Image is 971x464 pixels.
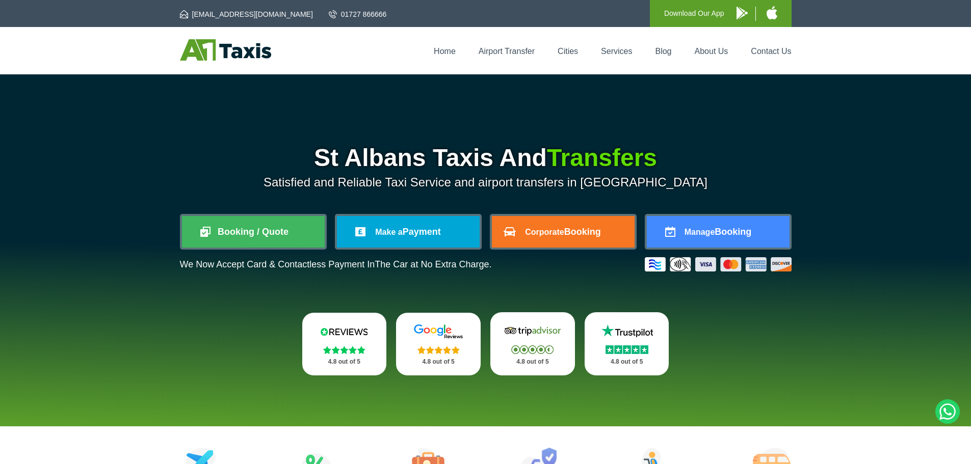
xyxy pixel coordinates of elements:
img: Stars [511,345,554,354]
p: 4.8 out of 5 [596,356,658,368]
a: Booking / Quote [182,216,325,248]
img: Reviews.io [313,324,375,339]
a: Google Stars 4.8 out of 5 [396,313,481,375]
a: Home [434,47,456,56]
img: A1 Taxis Android App [737,7,748,19]
p: 4.8 out of 5 [313,356,376,368]
span: Manage [685,228,715,236]
span: Make a [375,228,402,236]
a: Airport Transfer [479,47,535,56]
p: Download Our App [664,7,724,20]
a: Reviews.io Stars 4.8 out of 5 [302,313,387,375]
img: Credit And Debit Cards [645,257,792,271]
a: Make aPayment [337,216,480,248]
img: A1 Taxis iPhone App [767,6,777,19]
p: 4.8 out of 5 [502,356,564,368]
a: Services [601,47,632,56]
img: Tripadvisor [502,323,563,339]
h1: St Albans Taxis And [180,146,792,170]
img: A1 Taxis St Albans LTD [180,39,271,61]
span: Corporate [525,228,564,236]
a: 01727 866666 [329,9,387,19]
a: Trustpilot Stars 4.8 out of 5 [585,312,669,375]
a: Contact Us [751,47,791,56]
img: Stars [323,346,365,354]
a: [EMAIL_ADDRESS][DOMAIN_NAME] [180,9,313,19]
img: Trustpilot [596,323,658,339]
span: The Car at No Extra Charge. [375,259,491,269]
a: Tripadvisor Stars 4.8 out of 5 [490,312,575,375]
span: Transfers [547,144,657,171]
a: Cities [558,47,578,56]
a: Blog [655,47,671,56]
a: ManageBooking [647,216,790,248]
p: We Now Accept Card & Contactless Payment In [180,259,492,270]
a: CorporateBooking [492,216,635,248]
p: 4.8 out of 5 [407,356,469,368]
img: Google [408,324,469,339]
p: Satisfied and Reliable Taxi Service and airport transfers in [GEOGRAPHIC_DATA] [180,175,792,189]
a: About Us [695,47,728,56]
img: Stars [606,345,648,354]
img: Stars [417,346,460,354]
